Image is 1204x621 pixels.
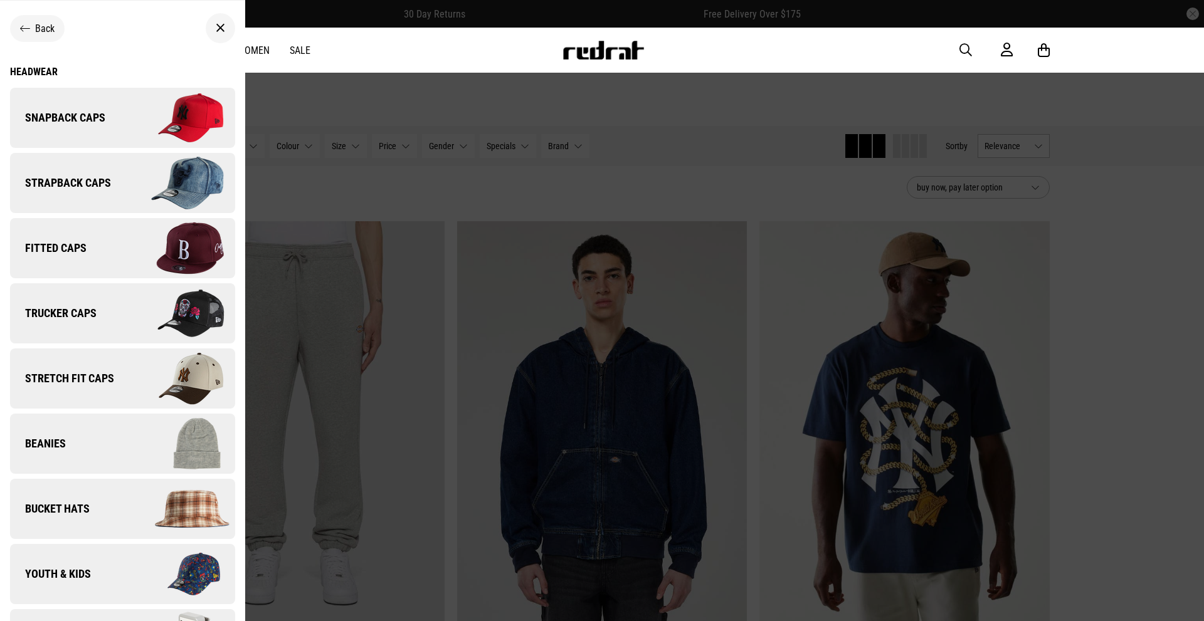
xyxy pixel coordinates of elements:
[10,88,235,148] a: Snapback Caps Company
[290,44,310,56] a: Sale
[10,306,97,321] span: Trucker Caps
[122,152,235,214] img: Company
[122,412,235,475] img: Company
[10,283,235,343] a: Trucker Caps Company
[10,544,235,604] a: Youth & Kids Company
[122,347,235,410] img: Company
[122,86,235,149] img: Company
[237,44,270,56] a: Women
[10,348,235,409] a: Stretch Fit Caps Company
[562,41,645,60] img: Redrat logo
[10,175,111,190] span: Strapback Caps
[122,217,235,279] img: Company
[10,66,235,78] a: Headwear
[35,23,55,34] span: Back
[122,282,235,345] img: Company
[10,566,91,582] span: Youth & Kids
[10,241,87,256] span: Fitted Caps
[10,479,235,539] a: Bucket Hats Company
[122,477,235,540] img: Company
[10,371,114,386] span: Stretch Fit Caps
[10,153,235,213] a: Strapback Caps Company
[10,218,235,278] a: Fitted Caps Company
[10,501,90,516] span: Bucket Hats
[10,414,235,474] a: Beanies Company
[10,436,66,451] span: Beanies
[10,110,105,125] span: Snapback Caps
[122,543,235,605] img: Company
[10,5,48,43] button: Open LiveChat chat widget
